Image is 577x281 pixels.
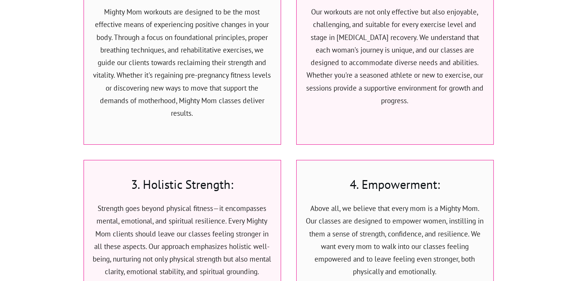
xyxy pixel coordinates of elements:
h3: 4. Empowerment: [305,176,485,202]
p: Mighty Mom workouts are designed to be the most effective means of experiencing positive changes ... [92,6,273,129]
p: Our workouts are not only effective but also enjoyable, challenging, and suitable for every exerc... [305,6,485,116]
h3: 3. Holistic Strength: [92,176,273,202]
